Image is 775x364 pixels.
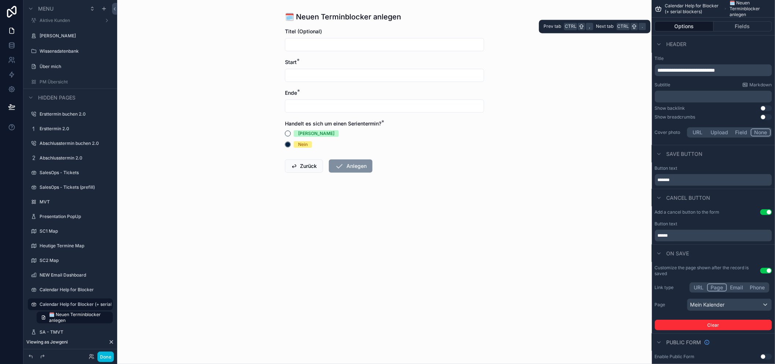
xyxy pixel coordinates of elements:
[40,214,108,219] label: Presentation PopUp
[40,33,108,39] label: [PERSON_NAME]
[691,284,707,292] button: URL
[655,130,684,135] label: Cover photo
[732,128,751,136] button: Field
[38,94,75,101] span: Hidden pages
[655,230,772,241] div: scrollable content
[727,284,747,292] button: Email
[285,28,322,34] span: Titel (Optional)
[40,111,108,117] label: Ersttermin buchen 2.0
[596,23,614,29] span: Next tab
[655,302,684,308] label: Page
[688,128,708,136] button: URL
[49,312,108,323] span: 🗓️ Neuen Terminblocker anlegen
[751,128,771,136] button: None
[667,339,701,346] span: Public form
[564,23,577,30] span: Ctrl
[655,209,720,215] label: Add a cancel button to the form
[587,23,593,29] span: ,
[667,150,703,158] span: Save button
[40,126,108,132] label: Ersttermin 2.0
[667,250,689,257] span: On save
[40,18,98,23] label: Aktive Kunden
[40,228,108,234] label: SC1 Map
[655,105,685,111] div: Show backlink
[655,56,772,61] label: Title
[617,23,630,30] span: Ctrl
[655,64,772,76] div: scrollable content
[655,91,772,102] div: scrollable content
[40,79,108,85] label: PM Übersicht
[40,199,108,205] label: MVT
[298,141,308,148] div: Nein
[655,320,772,330] button: Clear
[667,41,687,48] span: Header
[97,352,114,362] button: Done
[544,23,561,29] span: Prev tab
[742,82,772,88] a: Markdown
[40,301,111,307] label: Calendar Help for Blocker (+ serial blockers)
[747,284,768,292] button: Phone
[285,120,381,127] span: Handelt es sich um einen Serientermin?
[40,287,108,293] label: Calendar Help for Blocker
[40,140,108,146] label: Abschlusstermin buchen 2.0
[26,339,68,345] span: Viewing as Jewgeni
[655,174,772,186] div: scrollable content
[38,5,53,12] span: Menu
[639,23,645,29] span: .
[655,265,760,277] label: Customize the page shown after the record is saved
[37,312,113,323] a: 🗓️ Neuen Terminblocker anlegen
[714,21,772,31] button: Fields
[655,82,671,88] label: Subtitle
[655,114,696,120] div: Show breadcrumbs
[298,130,334,137] div: [PERSON_NAME]
[40,184,108,190] label: SalesOps - Tickets (prefill)
[665,3,722,15] span: Calendar Help for Blocker (+ serial blockers)
[40,170,108,176] label: SalesOps - Tickets
[40,155,108,161] label: Abschlusstermin 2.0
[655,165,678,171] label: Button text
[40,272,108,278] label: NEW Email Dashboard
[655,221,678,227] label: Button text
[687,299,772,311] div: Mein Kalender
[655,285,684,290] label: Link type
[40,243,108,249] label: Heutige Termine Map
[750,82,772,88] span: Markdown
[655,21,714,31] button: Options
[40,258,108,263] label: SC2 Map
[40,329,108,335] label: SA - TMVT
[285,12,401,22] h1: 🗓️ Neuen Terminblocker anlegen
[285,90,297,96] span: Ende
[40,48,108,54] label: Wissensdatenbank
[285,59,297,65] span: Start
[285,160,323,173] button: Zurück
[708,128,732,136] button: Upload
[667,194,711,202] span: Cancel button
[707,284,727,292] button: Page
[40,64,108,70] label: Über mich
[687,299,772,311] button: Mein Kalender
